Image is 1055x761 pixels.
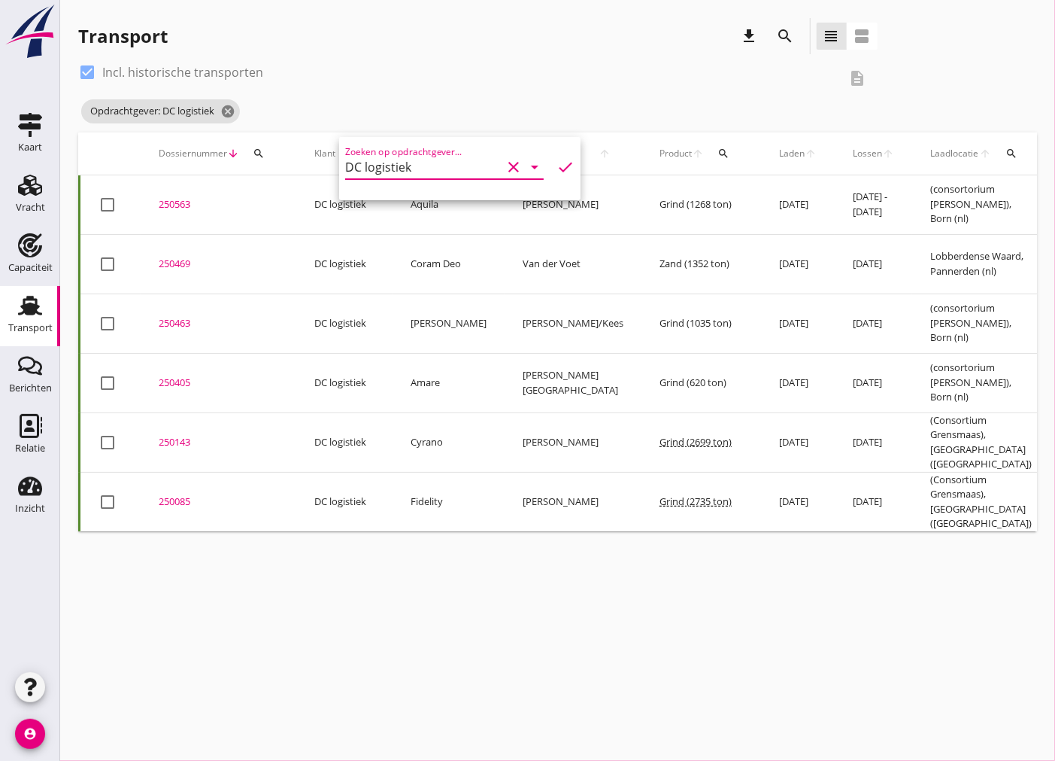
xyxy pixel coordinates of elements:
td: Grind (1268 ton) [641,175,761,235]
i: arrow_upward [805,148,817,160]
div: 250463 [159,316,278,331]
div: Klant [314,135,374,172]
i: cancel [220,104,235,119]
td: [DATE] [761,353,835,412]
i: search [777,27,795,45]
div: Vracht [16,202,45,212]
td: [PERSON_NAME][GEOGRAPHIC_DATA] [505,353,641,412]
td: (Consortium Grensmaas), [GEOGRAPHIC_DATA] ([GEOGRAPHIC_DATA]) [912,472,1050,531]
span: Lossen [853,147,882,160]
i: account_circle [15,719,45,749]
td: [DATE] [761,412,835,472]
td: (consortorium [PERSON_NAME]), Born (nl) [912,353,1050,412]
span: Grind (2699 ton) [659,435,732,449]
td: DC logistiek [296,175,393,235]
td: Zand (1352 ton) [641,234,761,294]
img: logo-small.a267ee39.svg [3,4,57,59]
td: DC logistiek [296,412,393,472]
i: arrow_drop_down [526,158,544,176]
td: Grind (1035 ton) [641,294,761,353]
td: Amare [393,353,505,412]
i: view_agenda [853,27,872,45]
td: DC logistiek [296,294,393,353]
td: Coram Deo [393,234,505,294]
span: Dossiernummer [159,147,227,160]
td: [PERSON_NAME] [393,294,505,353]
td: [DATE] [761,472,835,531]
div: 250085 [159,495,278,510]
td: [DATE] - [DATE] [835,175,912,235]
i: arrow_upward [979,148,992,160]
div: Relatie [15,443,45,453]
div: 250469 [159,257,278,272]
td: Lobberdense Waard, Pannerden (nl) [912,234,1050,294]
td: [DATE] [835,472,912,531]
div: Berichten [9,383,52,393]
td: [DATE] [835,294,912,353]
i: arrow_upward [692,148,704,160]
td: Grind (620 ton) [641,353,761,412]
td: Fidelity [393,472,505,531]
i: clear [505,158,523,176]
span: Opdrachtgever: DC logistiek [81,99,240,123]
i: search [1005,148,1017,160]
span: Product [659,147,692,160]
i: arrow_downward [227,148,239,160]
div: Transport [78,24,168,48]
td: (consortorium [PERSON_NAME]), Born (nl) [912,294,1050,353]
td: Aquila [393,175,505,235]
td: [DATE] [761,294,835,353]
i: arrow_upward [586,148,624,160]
div: Inzicht [15,504,45,513]
div: 250143 [159,435,278,450]
i: check [556,158,574,176]
span: Laadlocatie [930,147,979,160]
i: search [253,148,265,160]
i: arrow_upward [882,148,894,160]
td: [DATE] [835,353,912,412]
td: [PERSON_NAME] [505,175,641,235]
td: DC logistiek [296,353,393,412]
span: Grind (2735 ton) [659,495,732,508]
i: search [717,148,729,160]
td: (Consortium Grensmaas), [GEOGRAPHIC_DATA] ([GEOGRAPHIC_DATA]) [912,412,1050,472]
td: [DATE] [761,175,835,235]
td: DC logistiek [296,234,393,294]
td: (consortorium [PERSON_NAME]), Born (nl) [912,175,1050,235]
td: DC logistiek [296,472,393,531]
div: 250563 [159,197,278,212]
td: [DATE] [835,412,912,472]
td: [PERSON_NAME] [505,412,641,472]
span: Laden [779,147,805,160]
td: [PERSON_NAME] [505,472,641,531]
td: Van der Voet [505,234,641,294]
div: Transport [8,323,53,333]
label: Incl. historische transporten [102,65,263,80]
div: Capaciteit [8,263,53,272]
td: [DATE] [761,234,835,294]
input: Zoeken op opdrachtgever... [345,155,502,179]
td: [DATE] [835,234,912,294]
td: [PERSON_NAME]/Kees [505,294,641,353]
div: Kaart [18,142,42,152]
td: Cyrano [393,412,505,472]
div: 250405 [159,376,278,391]
i: view_headline [823,27,841,45]
i: download [741,27,759,45]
